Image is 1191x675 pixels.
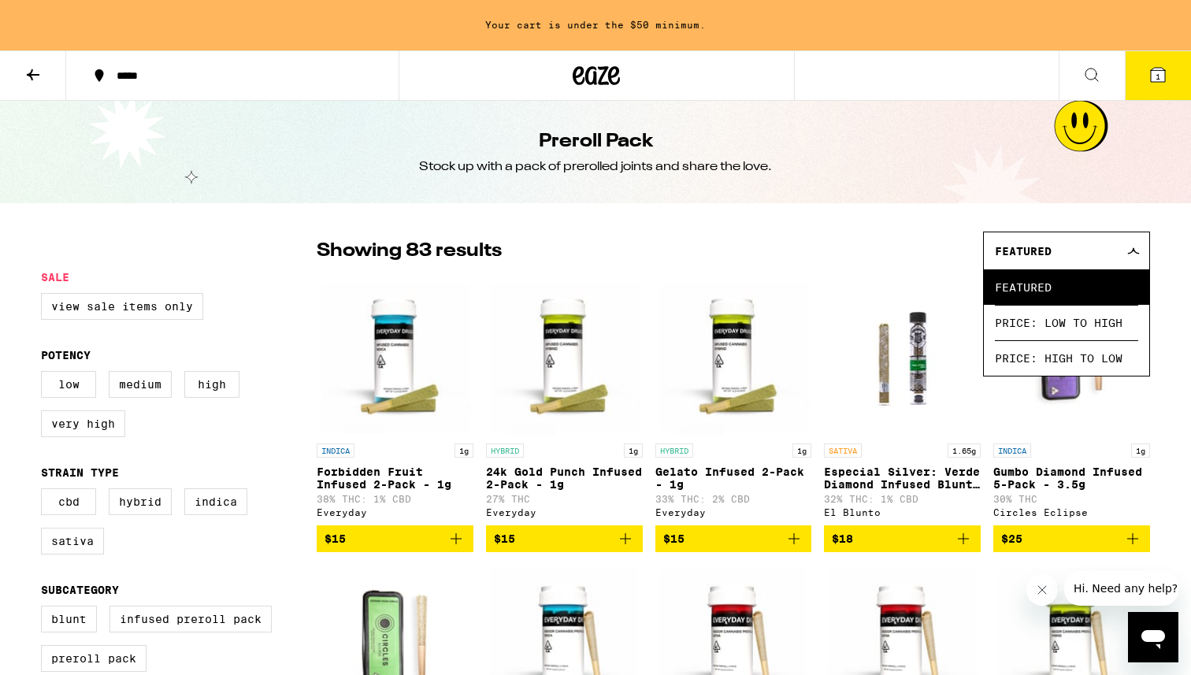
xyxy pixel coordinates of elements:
button: Add to bag [317,525,473,552]
iframe: Close message [1026,574,1058,606]
label: Blunt [41,606,97,632]
p: INDICA [993,443,1031,458]
p: 32% THC: 1% CBD [824,494,981,504]
p: 27% THC [486,494,643,504]
a: Open page for 24k Gold Punch Infused 2-Pack - 1g from Everyday [486,278,643,525]
label: Medium [109,371,172,398]
img: El Blunto - Especial Silver: Verde Diamond Infused Blunt - 1.65g [824,278,981,436]
label: CBD [41,488,96,515]
div: Stock up with a pack of prerolled joints and share the love. [419,158,772,176]
div: Everyday [486,507,643,517]
a: Open page for Gelato Infused 2-Pack - 1g from Everyday [655,278,812,525]
label: Low [41,371,96,398]
img: Everyday - Forbidden Fruit Infused 2-Pack - 1g [317,278,473,436]
a: Open page for Especial Silver: Verde Diamond Infused Blunt - 1.65g from El Blunto [824,278,981,525]
div: Everyday [317,507,473,517]
p: HYBRID [486,443,524,458]
p: 1.65g [948,443,981,458]
span: Price: Low to High [995,305,1138,340]
legend: Potency [41,349,91,362]
p: 30% THC [993,494,1150,504]
a: Open page for Gumbo Diamond Infused 5-Pack - 3.5g from Circles Eclipse [993,278,1150,525]
p: 1g [624,443,643,458]
p: 38% THC: 1% CBD [317,494,473,504]
iframe: Message from company [1064,571,1178,606]
p: INDICA [317,443,354,458]
button: 1 [1125,51,1191,100]
button: Add to bag [824,525,981,552]
legend: Sale [41,271,69,284]
span: 1 [1156,72,1160,81]
legend: Subcategory [41,584,119,596]
button: Add to bag [486,525,643,552]
p: Especial Silver: Verde Diamond Infused Blunt - 1.65g [824,465,981,491]
p: 24k Gold Punch Infused 2-Pack - 1g [486,465,643,491]
label: High [184,371,239,398]
span: Price: High to Low [995,340,1138,376]
img: Everyday - 24k Gold Punch Infused 2-Pack - 1g [486,278,643,436]
span: Featured [995,269,1138,305]
h1: Preroll Pack [539,128,653,155]
label: View Sale Items Only [41,293,203,320]
p: 1g [1131,443,1150,458]
p: Forbidden Fruit Infused 2-Pack - 1g [317,465,473,491]
iframe: Button to launch messaging window [1128,612,1178,662]
legend: Strain Type [41,466,119,479]
p: 33% THC: 2% CBD [655,494,812,504]
label: Indica [184,488,247,515]
label: Very High [41,410,125,437]
div: Circles Eclipse [993,507,1150,517]
span: $18 [832,532,853,545]
label: Preroll Pack [41,645,147,672]
p: 1g [792,443,811,458]
p: HYBRID [655,443,693,458]
label: Infused Preroll Pack [109,606,272,632]
p: Showing 83 results [317,238,502,265]
p: Gumbo Diamond Infused 5-Pack - 3.5g [993,465,1150,491]
button: Add to bag [655,525,812,552]
button: Add to bag [993,525,1150,552]
p: Gelato Infused 2-Pack - 1g [655,465,812,491]
span: $15 [494,532,515,545]
span: Featured [995,245,1052,258]
div: Everyday [655,507,812,517]
label: Hybrid [109,488,172,515]
span: $15 [663,532,685,545]
img: Everyday - Gelato Infused 2-Pack - 1g [655,278,812,436]
div: El Blunto [824,507,981,517]
p: 1g [455,443,473,458]
a: Open page for Forbidden Fruit Infused 2-Pack - 1g from Everyday [317,278,473,525]
span: $25 [1001,532,1022,545]
span: $15 [325,532,346,545]
p: SATIVA [824,443,862,458]
label: Sativa [41,528,104,554]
